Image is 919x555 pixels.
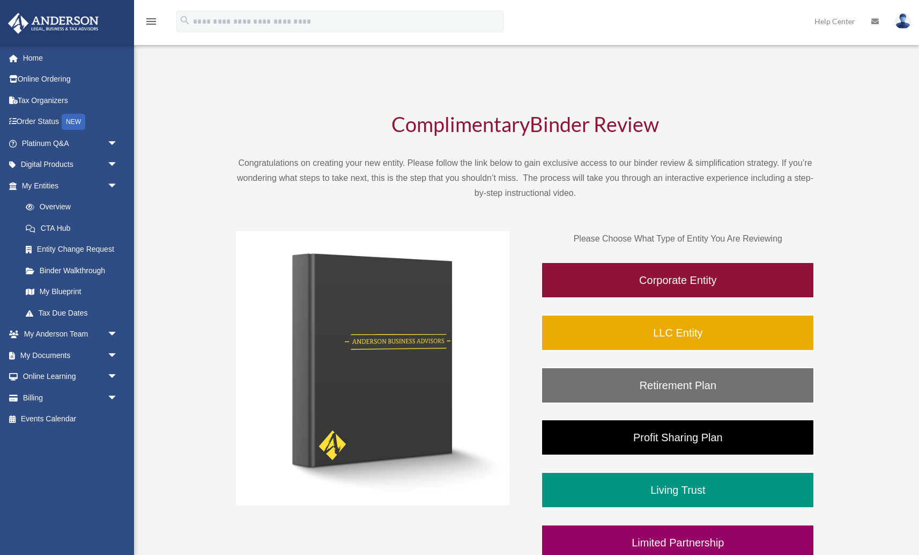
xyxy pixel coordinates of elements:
span: arrow_drop_down [107,154,129,176]
span: arrow_drop_down [107,133,129,155]
a: Digital Productsarrow_drop_down [8,154,134,176]
a: Home [8,47,134,69]
a: Entity Change Request [15,239,134,260]
span: arrow_drop_down [107,345,129,367]
p: Congratulations on creating your new entity. Please follow the link below to gain exclusive acces... [236,156,815,201]
span: arrow_drop_down [107,387,129,409]
a: Order StatusNEW [8,111,134,133]
a: My Anderson Teamarrow_drop_down [8,324,134,345]
a: CTA Hub [15,217,134,239]
a: LLC Entity [541,315,814,351]
a: Online Learningarrow_drop_down [8,366,134,388]
a: Tax Organizers [8,90,134,111]
a: My Blueprint [15,281,134,303]
div: NEW [62,114,85,130]
a: Billingarrow_drop_down [8,387,134,408]
a: Online Ordering [8,69,134,90]
a: Living Trust [541,472,814,508]
i: menu [145,15,158,28]
a: Binder Walkthrough [15,260,129,281]
i: search [179,14,191,26]
span: arrow_drop_down [107,366,129,388]
a: menu [145,19,158,28]
a: Overview [15,196,134,218]
span: Complimentary [391,112,530,136]
a: My Entitiesarrow_drop_down [8,175,134,196]
p: Please Choose What Type of Entity You Are Reviewing [541,231,814,246]
a: My Documentsarrow_drop_down [8,345,134,366]
a: Profit Sharing Plan [541,419,814,456]
a: Corporate Entity [541,262,814,298]
span: Binder Review [530,112,659,136]
img: User Pic [895,13,911,29]
img: Anderson Advisors Platinum Portal [5,13,102,34]
a: Retirement Plan [541,367,814,404]
a: Platinum Q&Aarrow_drop_down [8,133,134,154]
span: arrow_drop_down [107,324,129,346]
span: arrow_drop_down [107,175,129,197]
a: Events Calendar [8,408,134,430]
a: Tax Due Dates [15,302,134,324]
